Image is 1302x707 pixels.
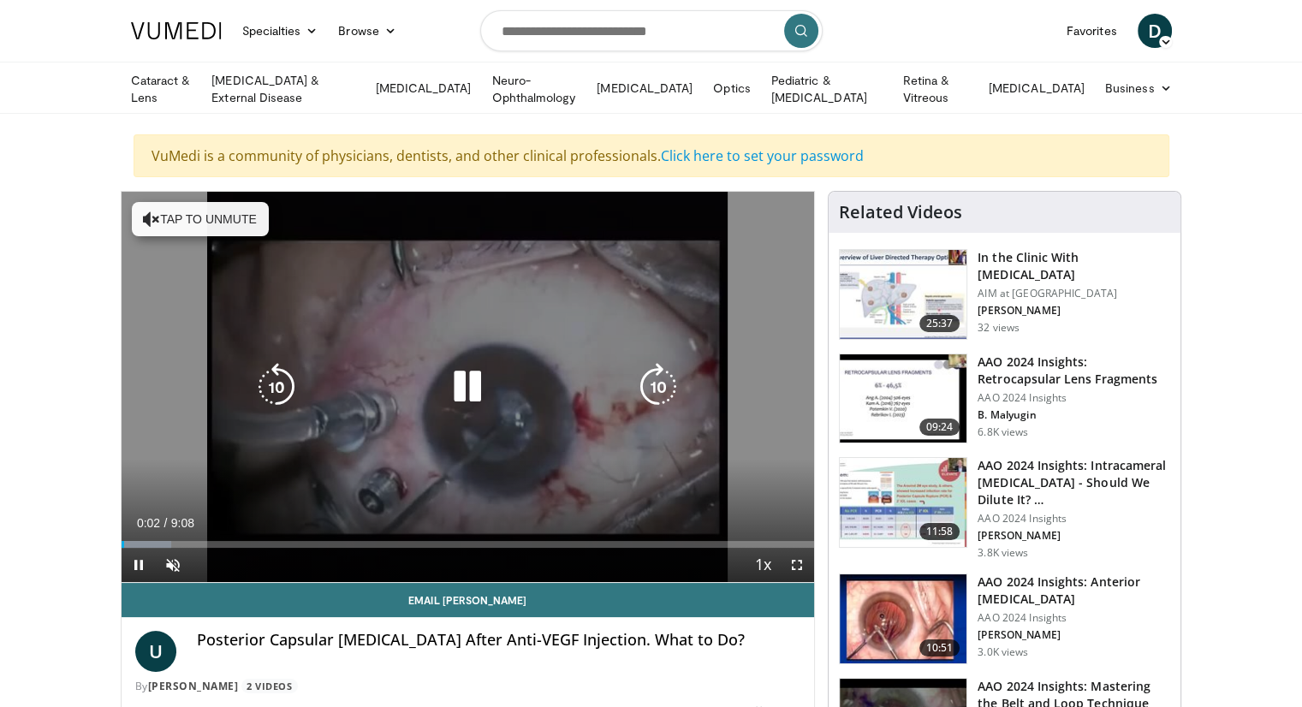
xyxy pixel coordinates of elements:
[978,645,1028,659] p: 3.0K views
[919,523,960,540] span: 11:58
[840,458,966,547] img: de733f49-b136-4bdc-9e00-4021288efeb7.150x105_q85_crop-smart_upscale.jpg
[978,546,1028,560] p: 3.8K views
[365,71,481,105] a: [MEDICAL_DATA]
[893,72,978,106] a: Retina & Vitreous
[164,516,168,530] span: /
[481,72,586,106] a: Neuro-Ophthalmology
[978,353,1170,388] h3: AAO 2024 Insights: Retrocapsular Lens Fragments
[919,315,960,332] span: 25:37
[241,679,298,693] a: 2 Videos
[839,353,1170,444] a: 09:24 AAO 2024 Insights: Retrocapsular Lens Fragments AAO 2024 Insights B. Malyugin 6.8K views
[919,419,960,436] span: 09:24
[171,516,194,530] span: 9:08
[201,72,365,106] a: [MEDICAL_DATA] & External Disease
[919,639,960,656] span: 10:51
[978,391,1170,405] p: AAO 2024 Insights
[122,583,815,617] a: Email [PERSON_NAME]
[978,611,1170,625] p: AAO 2024 Insights
[135,631,176,672] a: U
[232,14,329,48] a: Specialties
[978,573,1170,608] h3: AAO 2024 Insights: Anterior [MEDICAL_DATA]
[839,457,1170,560] a: 11:58 AAO 2024 Insights: Intracameral [MEDICAL_DATA] - Should We Dilute It? … AAO 2024 Insights [...
[839,249,1170,340] a: 25:37 In the Clinic With [MEDICAL_DATA] AIM at [GEOGRAPHIC_DATA] [PERSON_NAME] 32 views
[978,249,1170,283] h3: In the Clinic With [MEDICAL_DATA]
[137,516,160,530] span: 0:02
[839,573,1170,664] a: 10:51 AAO 2024 Insights: Anterior [MEDICAL_DATA] AAO 2024 Insights [PERSON_NAME] 3.0K views
[121,72,202,106] a: Cataract & Lens
[978,628,1170,642] p: [PERSON_NAME]
[978,287,1170,300] p: AIM at [GEOGRAPHIC_DATA]
[134,134,1169,177] div: VuMedi is a community of physicians, dentists, and other clinical professionals.
[156,548,190,582] button: Unmute
[978,304,1170,318] p: [PERSON_NAME]
[480,10,823,51] input: Search topics, interventions
[135,679,801,694] div: By
[978,321,1020,335] p: 32 views
[122,541,815,548] div: Progress Bar
[840,250,966,339] img: 79b7ca61-ab04-43f8-89ee-10b6a48a0462.150x105_q85_crop-smart_upscale.jpg
[978,529,1170,543] p: [PERSON_NAME]
[978,71,1095,105] a: [MEDICAL_DATA]
[840,354,966,443] img: 01f52a5c-6a53-4eb2-8a1d-dad0d168ea80.150x105_q85_crop-smart_upscale.jpg
[761,72,893,106] a: Pediatric & [MEDICAL_DATA]
[197,631,801,650] h4: Posterior Capsular [MEDICAL_DATA] After Anti-VEGF Injection. What to Do?
[148,679,239,693] a: [PERSON_NAME]
[978,457,1170,508] h3: AAO 2024 Insights: Intracameral [MEDICAL_DATA] - Should We Dilute It? …
[780,548,814,582] button: Fullscreen
[122,192,815,583] video-js: Video Player
[839,202,962,223] h4: Related Videos
[978,512,1170,526] p: AAO 2024 Insights
[703,71,760,105] a: Optics
[746,548,780,582] button: Playback Rate
[122,548,156,582] button: Pause
[1095,71,1182,105] a: Business
[978,425,1028,439] p: 6.8K views
[328,14,407,48] a: Browse
[131,22,222,39] img: VuMedi Logo
[132,202,269,236] button: Tap to unmute
[1138,14,1172,48] a: D
[586,71,703,105] a: [MEDICAL_DATA]
[1056,14,1127,48] a: Favorites
[840,574,966,663] img: fd942f01-32bb-45af-b226-b96b538a46e6.150x105_q85_crop-smart_upscale.jpg
[978,408,1170,422] p: B. Malyugin
[661,146,864,165] a: Click here to set your password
